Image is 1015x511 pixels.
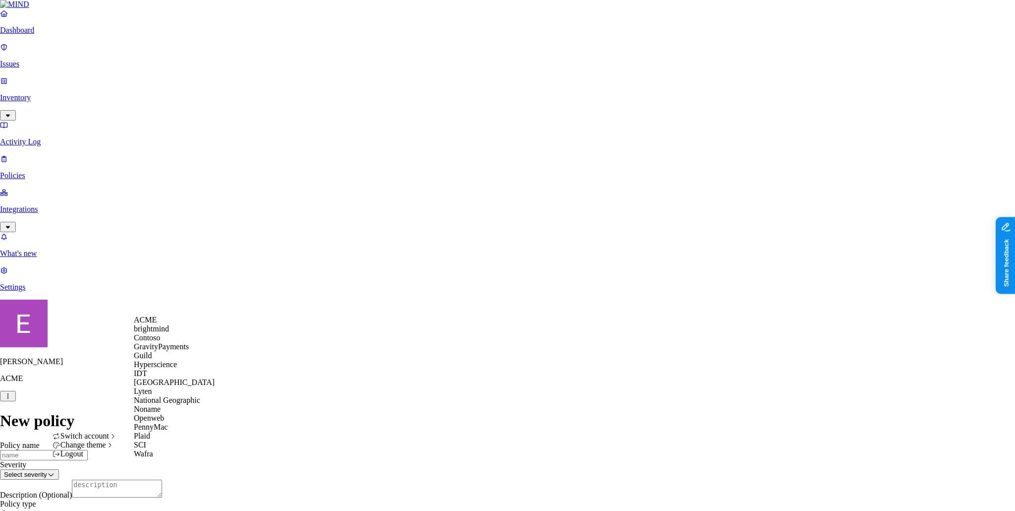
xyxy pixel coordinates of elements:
span: Switch account [60,432,109,440]
span: Hyperscience [134,360,177,369]
span: Change theme [60,441,106,449]
div: Logout [53,449,117,458]
span: Plaid [134,432,150,440]
span: Lyten [134,387,152,395]
span: [GEOGRAPHIC_DATA] [134,378,215,386]
span: SCI [134,441,146,449]
span: GravityPayments [134,342,189,351]
span: IDT [134,369,147,378]
span: Contoso [134,333,160,342]
span: Openweb [134,414,164,422]
span: brightmind [134,324,169,333]
span: Wafra [134,449,153,458]
span: Guild [134,351,152,360]
span: Noname [134,405,161,413]
span: National Geographic [134,396,200,404]
span: PennyMac [134,423,168,431]
span: ACME [134,316,157,324]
